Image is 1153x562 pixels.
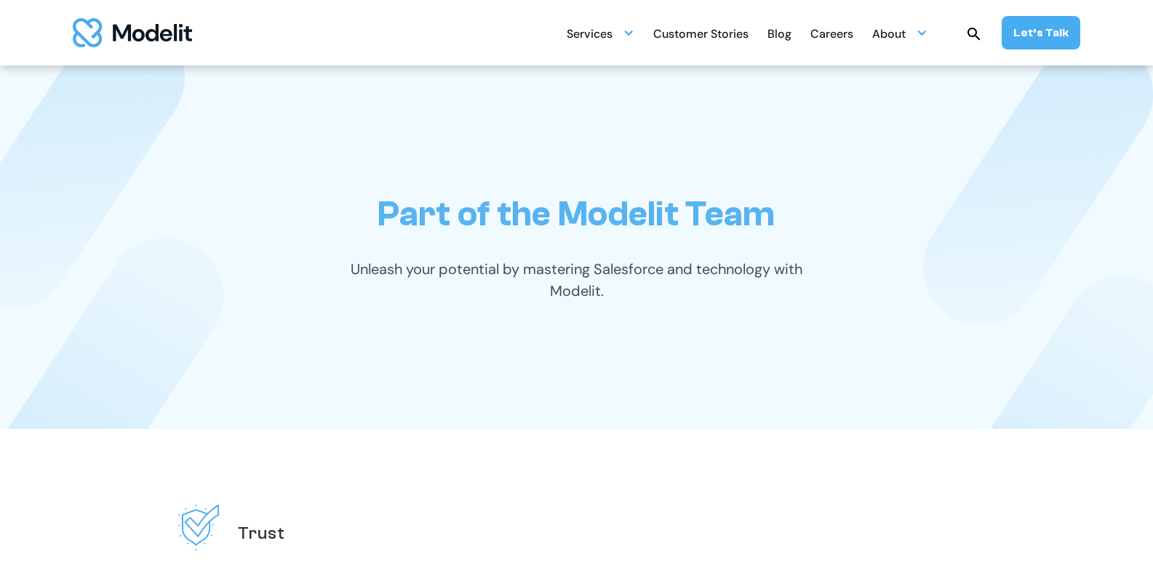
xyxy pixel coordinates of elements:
[872,19,927,47] div: About
[378,193,775,235] h1: Part of the Modelit Team
[567,21,613,49] div: Services
[1002,16,1080,49] a: Let’s Talk
[653,19,749,47] a: Customer Stories
[810,19,853,47] a: Careers
[767,21,791,49] div: Blog
[872,21,906,49] div: About
[73,18,192,47] img: modelit logo
[326,258,828,302] p: Unleash your potential by mastering Salesforce and technology with Modelit.
[767,19,791,47] a: Blog
[1013,25,1069,41] div: Let’s Talk
[653,21,749,49] div: Customer Stories
[73,18,192,47] a: home
[810,21,853,49] div: Careers
[238,522,285,545] h2: Trust
[567,19,634,47] div: Services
